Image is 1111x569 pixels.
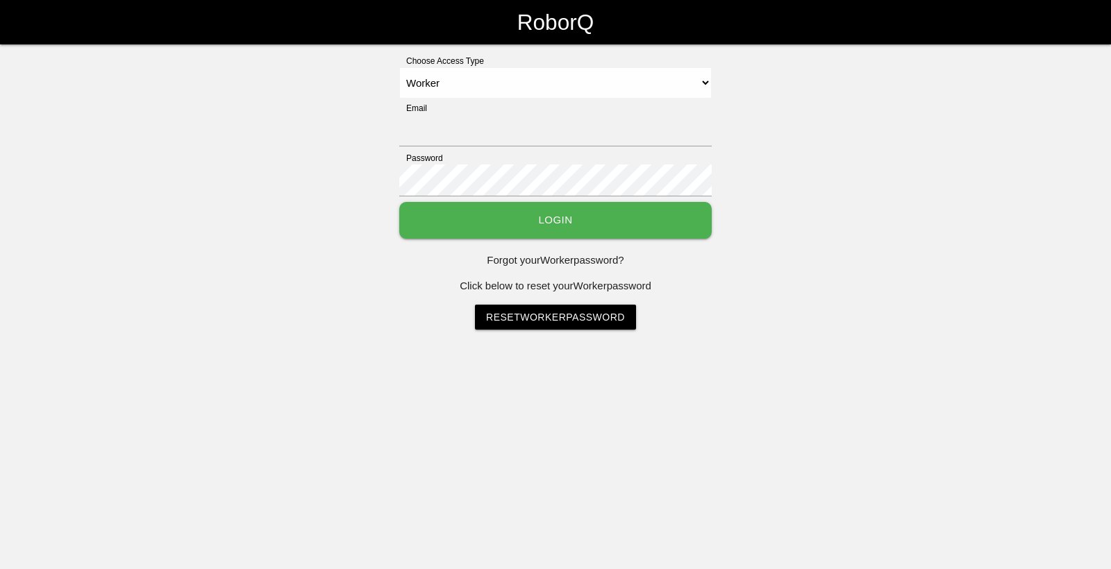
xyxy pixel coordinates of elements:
[399,253,712,269] p: Forgot your Worker password?
[399,202,712,239] button: Login
[475,305,636,330] a: ResetWorkerPassword
[399,152,443,164] label: Password
[399,278,712,294] p: Click below to reset your Worker password
[399,55,484,67] label: Choose Access Type
[399,102,427,114] label: Email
